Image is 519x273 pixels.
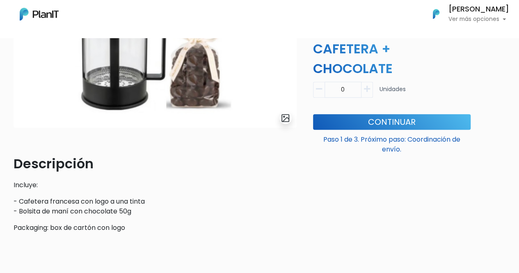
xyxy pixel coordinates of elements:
div: ¿Necesitás ayuda? [42,8,118,24]
p: - Cafetera francesa con logo a una tinta - Bolsita de maní con chocolate 50g [14,197,297,216]
button: Continuar [313,114,471,130]
p: Unidades [380,85,406,101]
h6: [PERSON_NAME] [448,6,509,13]
p: Descripción [14,154,297,174]
p: Incluye: [14,180,297,190]
img: gallery-light [281,113,290,123]
img: PlanIt Logo [20,8,59,21]
p: Ver más opciones [448,16,509,22]
p: CAFETERA + CHOCOLATE [308,39,476,78]
p: Paso 1 de 3. Próximo paso: Coordinación de envío. [313,131,471,154]
p: Packaging: box de cartón con logo [14,223,297,233]
button: PlanIt Logo [PERSON_NAME] Ver más opciones [422,3,509,25]
img: PlanIt Logo [427,5,445,23]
